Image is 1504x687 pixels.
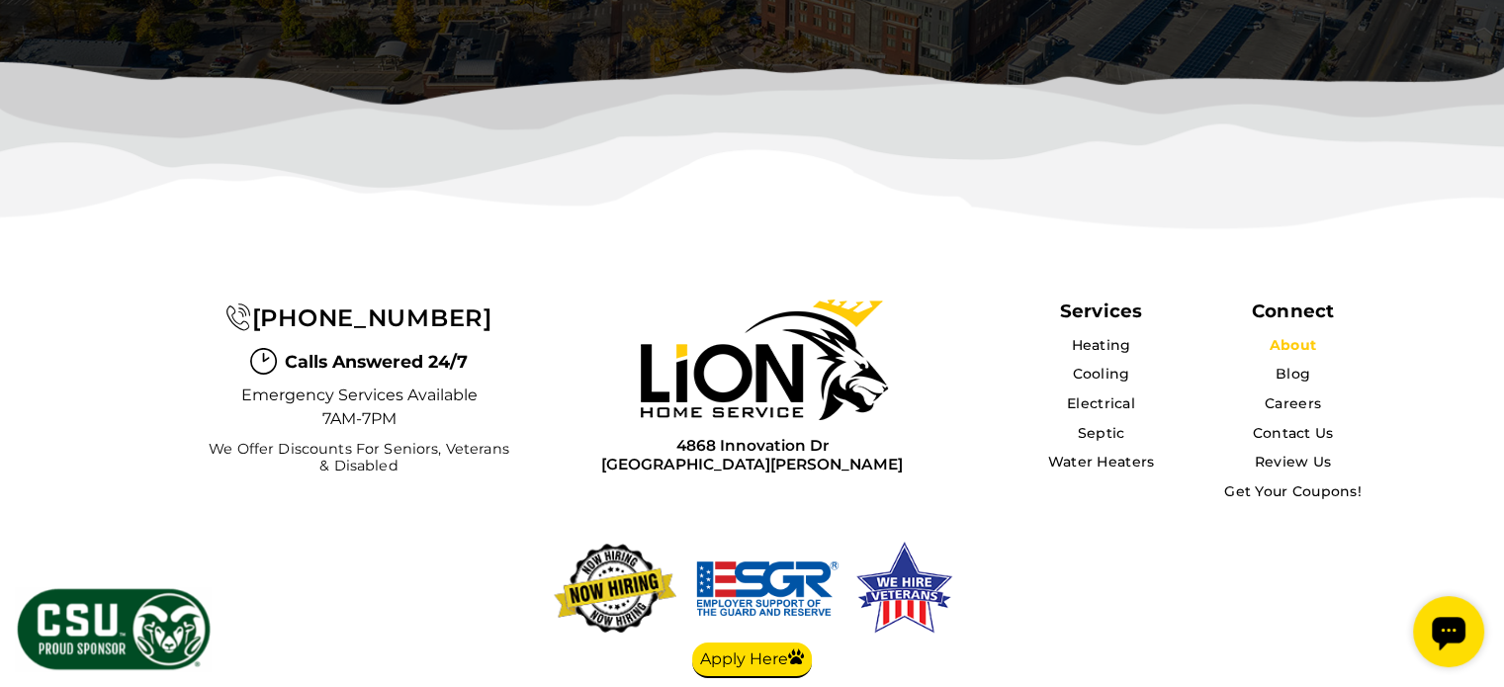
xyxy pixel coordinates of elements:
div: Open chat widget [8,8,79,79]
span: Emergency Services Available 7AM-7PM [240,384,478,431]
a: Electrical [1067,394,1135,412]
img: We hire veterans [693,539,841,638]
div: Connect [1252,300,1334,322]
img: now-hiring [549,539,681,638]
span: [GEOGRAPHIC_DATA][PERSON_NAME] [601,455,903,473]
a: Apply Here [692,643,812,678]
a: Review Us [1255,453,1332,471]
span: Services [1060,300,1142,322]
span: We Offer Discounts for Seniors, Veterans & Disabled [203,441,514,475]
a: Blog [1276,365,1310,383]
a: [PHONE_NUMBER] [225,303,491,332]
a: 4868 Innovation Dr[GEOGRAPHIC_DATA][PERSON_NAME] [601,436,903,474]
a: Heating [1071,336,1130,354]
a: Contact Us [1253,424,1334,442]
span: Calls Answered 24/7 [285,349,468,375]
img: We hire veterans [853,539,954,638]
a: Careers [1265,394,1321,412]
a: Water Heaters [1048,453,1155,471]
span: [PHONE_NUMBER] [252,303,492,332]
a: About [1270,336,1316,354]
span: 4868 Innovation Dr [601,436,903,455]
a: Septic [1078,424,1125,442]
a: Cooling [1072,365,1129,383]
a: Get Your Coupons! [1224,482,1362,500]
img: CSU Sponsor Badge [15,586,213,672]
